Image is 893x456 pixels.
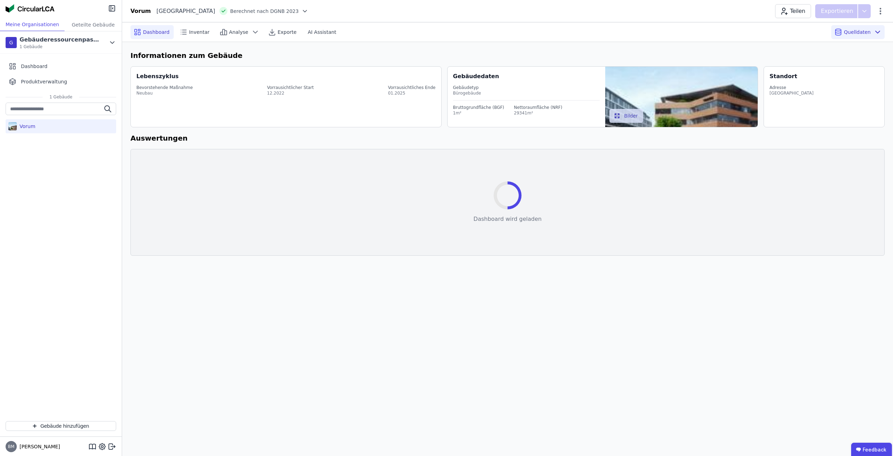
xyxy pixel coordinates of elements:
span: Berechnet nach DGNB 2023 [230,8,299,15]
div: 1m² [453,110,504,116]
div: Vorrausichtliches Ende [388,85,435,90]
span: Analyse [229,29,248,36]
span: Produktverwaltung [21,78,67,85]
div: Gebäudetyp [453,85,600,90]
span: Quelldaten [844,29,871,36]
span: [PERSON_NAME] [17,443,60,450]
div: Nettoraumfläche (NRF) [514,105,562,110]
div: Neubau [136,90,193,96]
button: Bilder [609,109,643,123]
div: Standort [770,72,797,81]
div: Gebäuderessourcenpass Demo [20,36,100,44]
button: Gebäude hinzufügen [6,421,116,431]
div: Gebäudedaten [453,72,606,81]
img: Concular [6,4,54,13]
div: [GEOGRAPHIC_DATA] [151,7,215,15]
div: 01.2025 [388,90,435,96]
span: 1 Gebäude [43,94,80,100]
div: Bevorstehende Maßnahme [136,85,193,90]
div: [GEOGRAPHIC_DATA] [770,90,813,96]
span: Dashboard [21,63,47,70]
div: Dashboard wird geladen [473,215,541,223]
div: Bruttogrundfläche (BGF) [453,105,504,110]
div: Bürogebäude [453,90,600,96]
span: Inventar [189,29,210,36]
span: BM [8,444,15,449]
div: Lebenszyklus [136,72,179,81]
div: Geteilte Gebäude [65,18,122,31]
div: Vorum [17,123,35,130]
span: Exporte [278,29,297,36]
h6: Informationen zum Gebäude [130,50,885,61]
img: Vorum [8,121,17,132]
div: Vorrausichtlicher Start [267,85,314,90]
div: Adresse [770,85,813,90]
span: Dashboard [143,29,170,36]
span: AI Assistant [308,29,336,36]
div: G [6,37,17,48]
button: Teilen [775,4,811,18]
div: 12.2022 [267,90,314,96]
div: 29341m² [514,110,562,116]
div: Vorum [130,7,151,15]
span: 1 Gebäude [20,44,100,50]
h6: Auswertungen [130,133,885,143]
p: Exportieren [821,7,855,15]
